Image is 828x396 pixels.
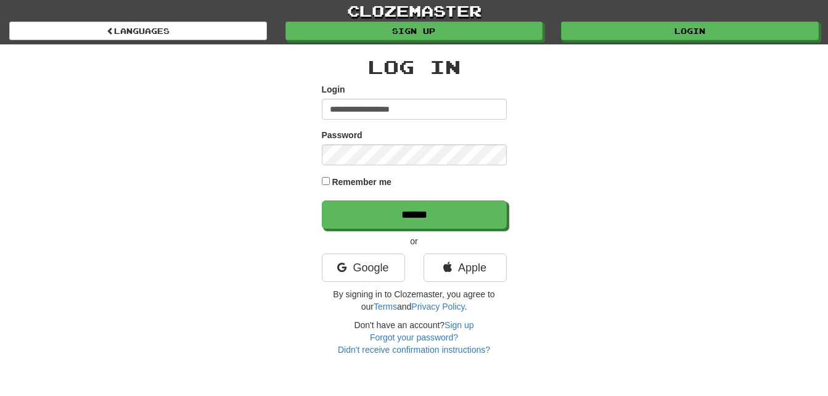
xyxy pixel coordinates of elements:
[285,22,543,40] a: Sign up
[322,57,507,77] h2: Log In
[411,302,464,311] a: Privacy Policy
[9,22,267,40] a: Languages
[322,235,507,247] p: or
[424,254,507,282] a: Apple
[374,302,397,311] a: Terms
[322,129,363,141] label: Password
[370,332,458,342] a: Forgot your password?
[445,320,473,330] a: Sign up
[322,319,507,356] div: Don't have an account?
[322,288,507,313] p: By signing in to Clozemaster, you agree to our and .
[332,176,391,188] label: Remember me
[322,83,345,96] label: Login
[322,254,405,282] a: Google
[338,345,490,355] a: Didn't receive confirmation instructions?
[561,22,819,40] a: Login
